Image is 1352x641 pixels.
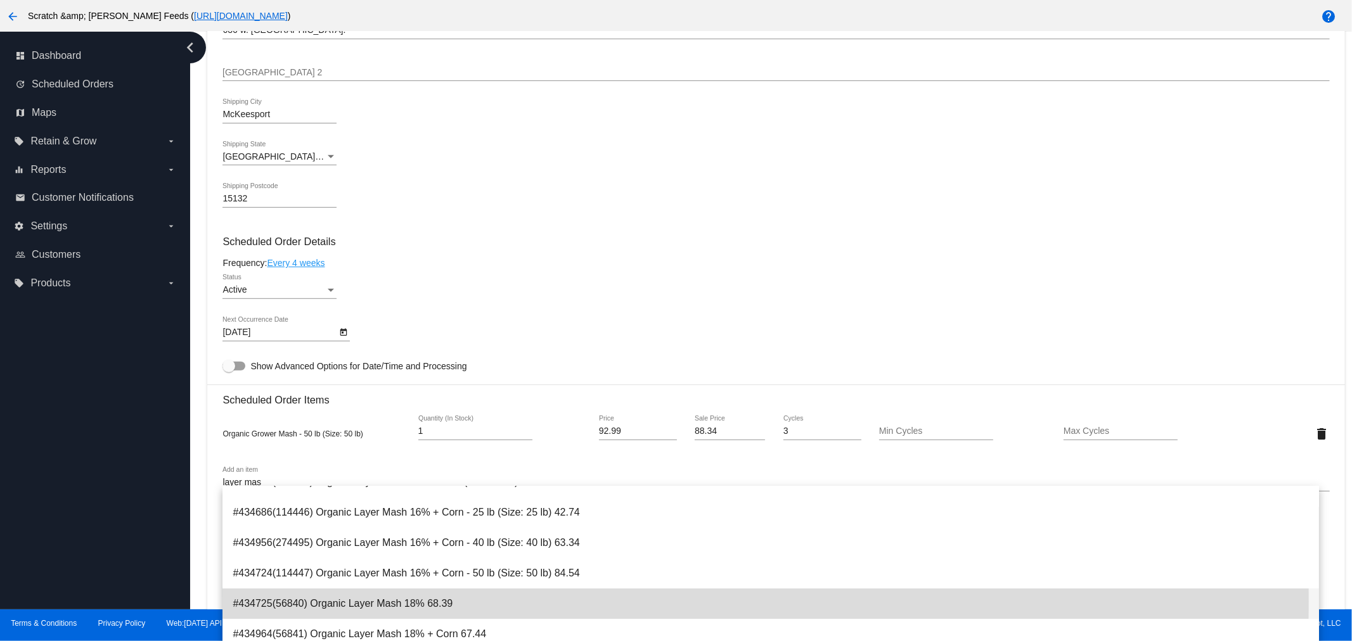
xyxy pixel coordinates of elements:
[233,558,1309,588] span: #434724(114447) Organic Layer Mash 16% + Corn - 50 lb (Size: 50 lb) 84.54
[5,9,20,24] mat-icon: arrow_back
[222,152,337,162] mat-select: Shipping State
[783,426,861,436] input: Cycles
[337,325,350,338] button: Open calendar
[167,619,281,628] a: Web:[DATE] API:2025.08.11.1937
[222,285,337,295] mat-select: Status
[30,220,67,232] span: Settings
[15,187,176,208] a: email Customer Notifications
[15,250,25,260] i: people_outline
[14,165,24,175] i: equalizer
[222,258,1329,268] div: Frequency:
[98,619,146,628] a: Privacy Policy
[15,51,25,61] i: dashboard
[418,426,532,436] input: Quantity (In Stock)
[222,384,1329,406] h3: Scheduled Order Items
[233,497,1309,528] span: #434686(114446) Organic Layer Mash 16% + Corn - 25 lb (Size: 25 lb) 42.74
[15,103,176,123] a: map Maps
[222,110,337,120] input: Shipping City
[879,426,993,436] input: Min Cycles
[15,193,25,203] i: email
[14,278,24,288] i: local_offer
[687,619,1341,628] span: Copyright © 2024 QPilot, LLC
[222,478,1329,488] input: Add an item
[11,619,77,628] a: Terms & Conditions
[222,284,247,295] span: Active
[166,221,176,231] i: arrow_drop_down
[14,136,24,146] i: local_offer
[222,327,337,338] input: Next Occurrence Date
[222,68,1329,78] input: Shipping Street 2
[222,236,1329,248] h3: Scheduled Order Details
[30,136,96,147] span: Retain & Grow
[15,108,25,118] i: map
[1314,426,1329,441] mat-icon: delete
[222,151,371,162] span: [GEOGRAPHIC_DATA] | [US_STATE]
[233,528,1309,558] span: #434956(274495) Organic Layer Mash 16% + Corn - 40 lb (Size: 40 lb) 63.34
[599,426,677,436] input: Price
[250,360,467,372] span: Show Advanced Options for Date/Time and Processing
[14,221,24,231] i: settings
[32,50,81,61] span: Dashboard
[15,79,25,89] i: update
[166,165,176,175] i: arrow_drop_down
[32,249,80,260] span: Customers
[28,11,291,21] span: Scratch &amp; [PERSON_NAME] Feeds ( )
[1064,426,1178,436] input: Max Cycles
[194,11,288,21] a: [URL][DOMAIN_NAME]
[15,244,176,265] a: people_outline Customers
[222,194,337,204] input: Shipping Postcode
[222,429,363,438] span: Organic Grower Mash - 50 lb (Size: 50 lb)
[233,588,1309,619] span: #434725(56840) Organic Layer Mash 18% 68.39
[267,258,325,268] a: Every 4 weeks
[32,107,56,118] span: Maps
[15,74,176,94] a: update Scheduled Orders
[166,278,176,288] i: arrow_drop_down
[15,46,176,66] a: dashboard Dashboard
[30,277,70,289] span: Products
[32,192,134,203] span: Customer Notifications
[32,79,113,90] span: Scheduled Orders
[180,37,200,58] i: chevron_left
[695,426,765,436] input: Sale Price
[166,136,176,146] i: arrow_drop_down
[1321,9,1336,24] mat-icon: help
[30,164,66,175] span: Reports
